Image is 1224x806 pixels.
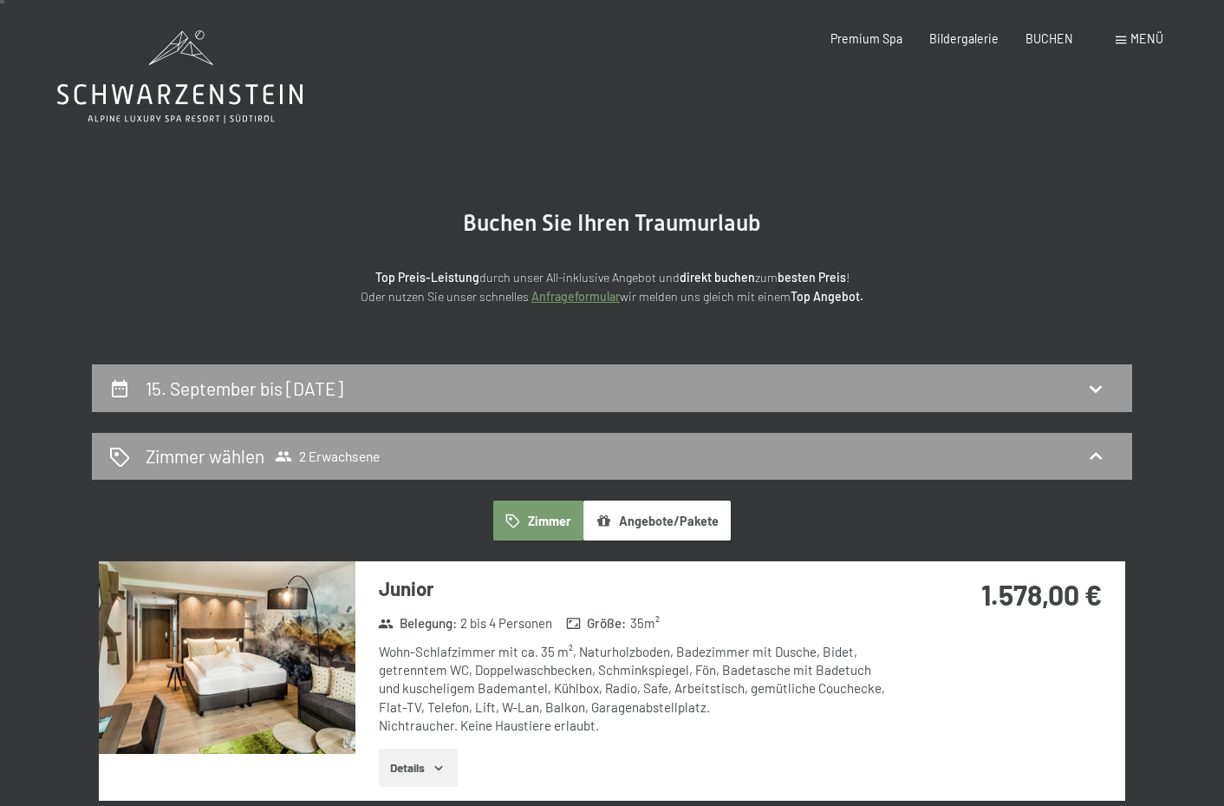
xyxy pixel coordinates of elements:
[630,614,660,632] span: 35 m²
[460,614,552,632] span: 2 bis 4 Personen
[830,31,902,46] a: Premium Spa
[531,289,620,304] a: Anfrageformular
[231,268,993,307] p: durch unser All-inklusive Angebot und zum ! Oder nutzen Sie unser schnelles wir melden uns gleich...
[566,614,627,632] strong: Größe :
[778,270,846,285] strong: besten Preis
[378,614,457,632] strong: Belegung :
[791,289,863,304] strong: Top Angebot.
[146,377,343,399] h2: 15. September bis [DATE]
[493,501,583,541] button: Zimmer
[275,448,380,465] span: 2 Erwachsene
[99,561,355,754] img: mss_renderimg.php
[1130,31,1163,46] span: Menü
[680,270,755,285] strong: direkt buchen
[375,270,479,285] strong: Top Preis-Leistung
[583,501,731,541] button: Angebote/Pakete
[463,210,761,236] span: Buchen Sie Ihren Traumurlaub
[1025,31,1073,46] a: BUCHEN
[981,578,1102,611] strong: 1.578,00 €
[379,749,458,787] button: Details
[379,643,895,735] div: Wohn-Schlafzimmer mit ca. 35 m², Naturholzboden, Badezimmer mit Dusche, Bidet, getrenntem WC, Dop...
[929,31,999,46] a: Bildergalerie
[379,575,895,602] h3: Junior
[146,443,264,469] h2: Zimmer wählen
